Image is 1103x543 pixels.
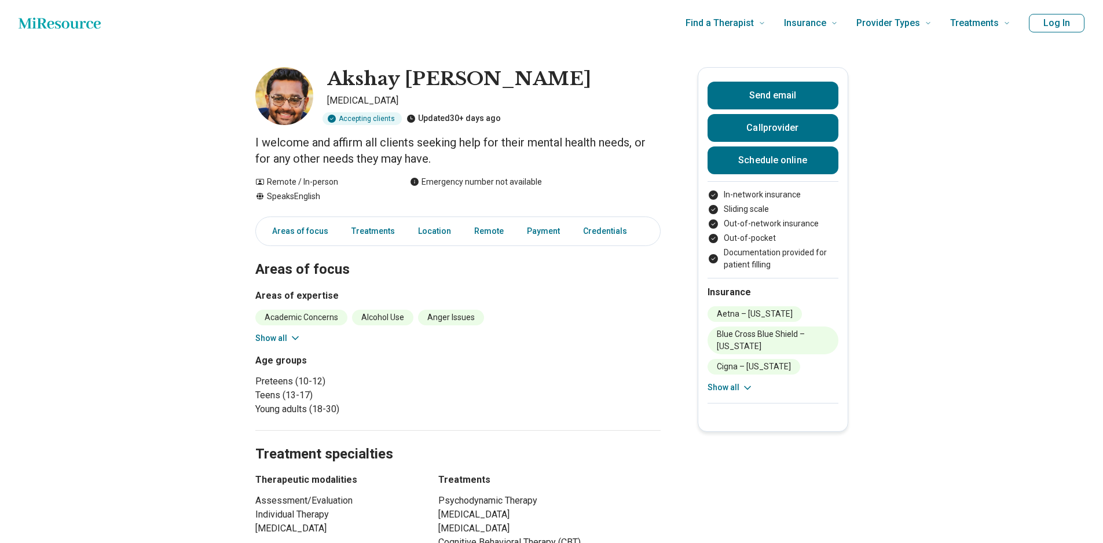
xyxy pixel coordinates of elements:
h2: Insurance [708,285,838,299]
h3: Therapeutic modalities [255,473,417,487]
div: Remote / In-person [255,176,387,188]
span: Insurance [784,15,826,31]
ul: Payment options [708,189,838,271]
li: Aetna – [US_STATE] [708,306,802,322]
h3: Areas of expertise [255,289,661,303]
a: Payment [520,219,567,243]
div: Speaks English [255,190,387,203]
li: Preteens (10-12) [255,375,453,388]
img: Akshay Lokhande, Psychiatrist [255,67,313,125]
span: Find a Therapist [686,15,754,31]
div: Accepting clients [323,112,402,125]
h2: Areas of focus [255,232,661,280]
a: Remote [467,219,511,243]
li: Cigna – [US_STATE] [708,359,800,375]
a: Areas of focus [258,219,335,243]
h3: Age groups [255,354,453,368]
li: Young adults (18-30) [255,402,453,416]
li: Sliding scale [708,203,838,215]
p: I welcome and affirm all clients seeking help for their mental health needs, or for any other nee... [255,134,661,167]
button: Log In [1029,14,1084,32]
li: [MEDICAL_DATA] [255,522,417,535]
li: Anger Issues [418,310,484,325]
li: Teens (13-17) [255,388,453,402]
button: Show all [708,381,753,394]
li: In-network insurance [708,189,838,201]
a: Location [411,219,458,243]
a: Home page [19,12,101,35]
li: Documentation provided for patient filling [708,247,838,271]
li: Individual Therapy [255,508,417,522]
h3: Treatments [438,473,661,487]
a: Treatments [345,219,402,243]
button: Callprovider [708,114,838,142]
a: Credentials [576,219,641,243]
button: Send email [708,82,838,109]
li: Assessment/Evaluation [255,494,417,508]
li: Out-of-pocket [708,232,838,244]
li: [MEDICAL_DATA] [438,522,661,535]
p: [MEDICAL_DATA] [327,94,661,108]
li: Academic Concerns [255,310,347,325]
div: Emergency number not available [410,176,542,188]
li: Alcohol Use [352,310,413,325]
li: Out-of-network insurance [708,218,838,230]
li: Blue Cross Blue Shield – [US_STATE] [708,326,838,354]
h2: Treatment specialties [255,417,661,464]
li: [MEDICAL_DATA] [438,508,661,522]
a: Schedule online [708,146,838,174]
li: Psychodynamic Therapy [438,494,661,508]
span: Provider Types [856,15,920,31]
button: Show all [255,332,301,344]
span: Treatments [950,15,999,31]
div: Updated 30+ days ago [406,112,501,125]
h1: Akshay [PERSON_NAME] [327,67,591,91]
